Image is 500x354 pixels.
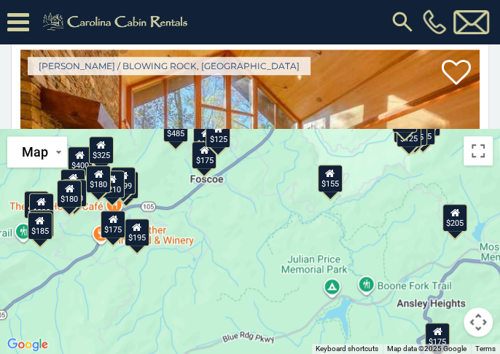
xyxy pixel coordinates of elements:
a: Terms [475,345,496,353]
div: $230 [29,193,54,221]
div: $190 [193,125,218,152]
a: [PERSON_NAME] / Blowing Rock, [GEOGRAPHIC_DATA] [28,57,310,75]
a: Open this area in Google Maps (opens a new window) [4,335,52,354]
div: $175 [425,322,450,350]
div: $240 [29,209,54,237]
span: Map data ©2025 Google [387,345,466,353]
span: Map [22,144,48,160]
div: $155 [318,164,343,192]
button: Keyboard shortcuts [316,344,378,354]
div: $205 [60,168,85,196]
div: $210 [100,170,125,198]
div: $125 [206,119,230,147]
button: Change map style [7,136,67,168]
div: $275 [114,171,138,199]
button: Map camera controls [464,307,493,337]
a: Add to favorites [442,58,471,89]
div: $180 [86,165,111,193]
div: $210 [62,179,87,207]
div: $185 [28,211,52,239]
div: $325 [89,135,114,163]
div: $485 [163,114,188,141]
div: $180 [57,179,82,207]
img: search-regular.svg [389,9,415,35]
img: Google [4,335,52,354]
div: $125 [397,119,421,147]
div: $199 [111,167,136,194]
div: $140 [392,105,417,133]
div: $330 [24,190,49,218]
img: Khaki-logo.png [36,10,198,34]
div: $195 [125,219,149,246]
div: $205 [442,203,467,231]
a: [PHONE_NUMBER] [419,9,450,34]
div: $175 [192,141,216,168]
div: $175 [101,211,125,238]
button: Toggle fullscreen view [464,136,493,165]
